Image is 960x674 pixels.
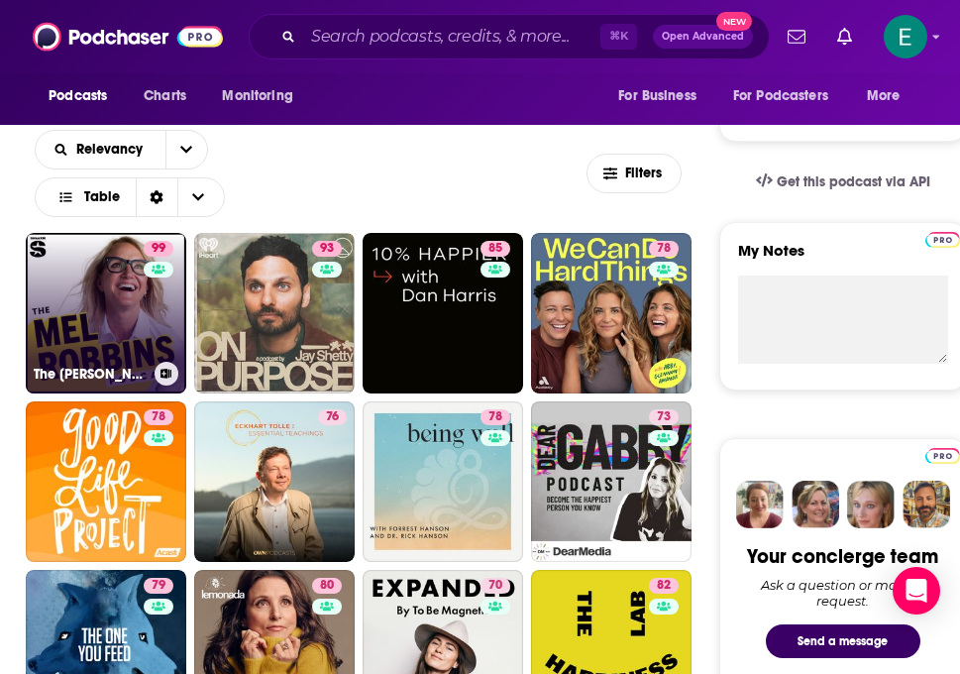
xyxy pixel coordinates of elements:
span: 93 [320,239,334,259]
span: Get this podcast via API [777,173,930,190]
a: 99 [144,241,173,257]
a: 70 [480,578,510,594]
a: 78 [144,409,173,425]
button: Filters [587,154,682,193]
span: For Podcasters [733,82,828,110]
img: Podchaser Pro [925,448,960,464]
button: Show profile menu [884,15,927,58]
span: ⌘ K [600,24,637,50]
img: Barbara Profile [792,481,839,528]
a: 93 [194,233,355,393]
div: Open Intercom Messenger [893,567,940,615]
span: 78 [152,407,165,427]
span: 76 [326,407,339,427]
span: More [867,82,901,110]
a: 78 [363,401,523,562]
span: New [716,12,752,31]
span: Monitoring [222,82,292,110]
span: 73 [657,407,671,427]
h2: Choose List sort [35,130,208,169]
button: Send a message [766,624,920,658]
span: Podcasts [49,82,107,110]
span: For Business [618,82,696,110]
div: Your concierge team [747,544,938,569]
div: Search podcasts, credits, & more... [249,14,770,59]
a: 99The [PERSON_NAME] Podcast [26,233,186,393]
span: 70 [488,576,502,596]
span: 82 [657,576,671,596]
a: 76 [318,409,347,425]
span: 80 [320,576,334,596]
span: Filters [625,167,665,180]
a: Pro website [925,229,960,248]
img: Podchaser Pro [925,232,960,248]
span: Relevancy [76,143,150,157]
label: My Notes [738,241,948,276]
a: 79 [144,578,173,594]
a: 82 [649,578,679,594]
button: open menu [853,77,925,115]
a: 80 [312,578,342,594]
img: Sydney Profile [736,481,784,528]
button: Choose View [35,177,225,217]
a: Get this podcast via API [740,158,946,206]
img: User Profile [884,15,927,58]
a: 78 [480,409,510,425]
span: 85 [488,239,502,259]
span: Logged in as ellien [884,15,927,58]
a: 73 [531,401,692,562]
a: Pro website [925,445,960,464]
div: Ask a question or make a request. [738,577,948,609]
a: Show notifications dropdown [829,20,860,54]
span: Table [84,190,120,204]
a: Show notifications dropdown [780,20,813,54]
button: open menu [35,77,133,115]
button: open menu [165,131,207,168]
span: 99 [152,239,165,259]
a: 85 [480,241,510,257]
img: Podchaser - Follow, Share and Rate Podcasts [33,18,223,56]
a: 73 [649,409,679,425]
a: 76 [194,401,355,562]
button: open menu [720,77,857,115]
span: Open Advanced [662,32,744,42]
button: Open AdvancedNew [653,25,753,49]
span: Charts [144,82,186,110]
span: 79 [152,576,165,596]
a: 78 [649,241,679,257]
button: open menu [604,77,721,115]
button: open menu [208,77,318,115]
h3: The [PERSON_NAME] Podcast [34,366,147,383]
a: Charts [131,77,198,115]
img: Jon Profile [903,481,950,528]
img: Jules Profile [847,481,895,528]
span: 78 [657,239,671,259]
span: 78 [488,407,502,427]
a: 85 [363,233,523,393]
input: Search podcasts, credits, & more... [303,21,600,53]
button: open menu [36,143,165,157]
a: 78 [531,233,692,393]
a: 78 [26,401,186,562]
a: 93 [312,241,342,257]
div: Sort Direction [136,178,177,216]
